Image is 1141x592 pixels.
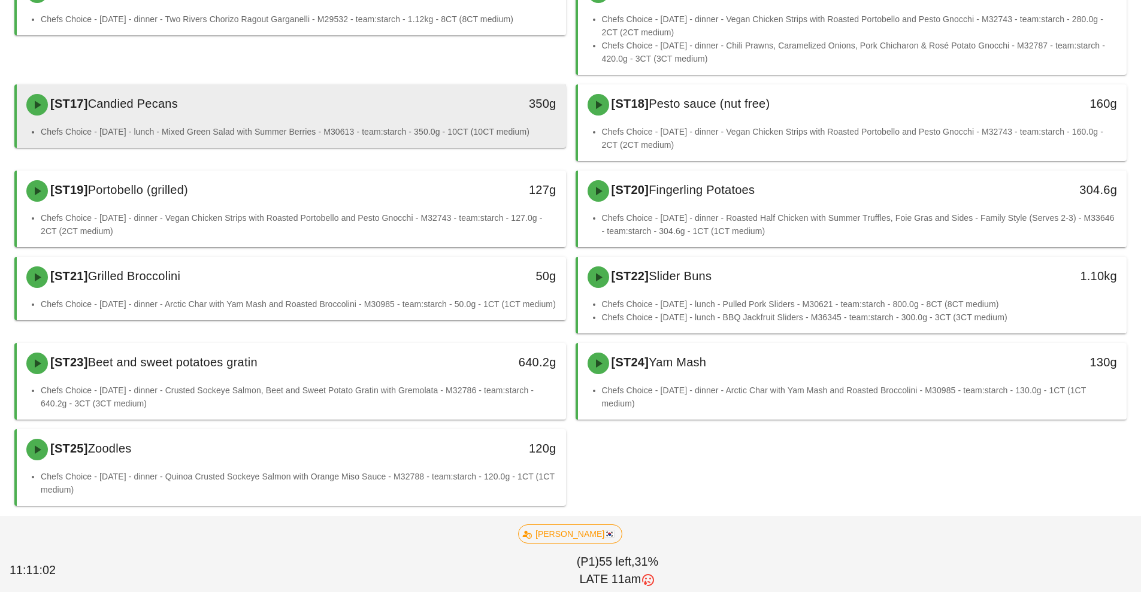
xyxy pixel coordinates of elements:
span: Candied Pecans [88,97,178,110]
li: Chefs Choice - [DATE] - dinner - Chili Prawns, Caramelized Onions, Pork Chicharon & Rosé Potato G... [602,39,1118,65]
div: 350g [434,94,556,113]
div: 127g [434,180,556,199]
li: Chefs Choice - [DATE] - dinner - Arctic Char with Yam Mash and Roasted Broccolini - M30985 - team... [41,297,556,311]
div: 1.10kg [995,266,1117,286]
span: Zoodles [88,442,132,455]
div: 120g [434,439,556,458]
div: 50g [434,266,556,286]
div: 160g [995,94,1117,113]
div: 130g [995,353,1117,372]
div: 11:11:02 [7,559,101,582]
div: (P1) 31% [101,551,1134,591]
li: Chefs Choice - [DATE] - dinner - Arctic Char with Yam Mash and Roasted Broccolini - M30985 - team... [602,384,1118,410]
li: Chefs Choice - [DATE] - dinner - Crusted Sockeye Salmon, Beet and Sweet Potato Gratin with Gremol... [41,384,556,410]
li: Chefs Choice - [DATE] - dinner - Vegan Chicken Strips with Roasted Portobello and Pesto Gnocchi -... [602,125,1118,151]
span: [ST20] [609,183,649,196]
li: Chefs Choice - [DATE] - dinner - Two Rivers Chorizo Ragout Garganelli - M29532 - team:starch - 1.... [41,13,556,26]
span: [ST18] [609,97,649,110]
li: Chefs Choice - [DATE] - lunch - Pulled Pork Sliders - M30621 - team:starch - 800.0g - 8CT (8CT me... [602,297,1118,311]
li: Chefs Choice - [DATE] - dinner - Roasted Half Chicken with Summer Truffles, Foie Gras and Sides -... [602,211,1118,238]
li: Chefs Choice - [DATE] - dinner - Vegan Chicken Strips with Roasted Portobello and Pesto Gnocchi -... [602,13,1118,39]
li: Chefs Choice - [DATE] - lunch - Mixed Green Salad with Summer Berries - M30613 - team:starch - 35... [41,125,556,138]
div: 640.2g [434,353,556,372]
span: Beet and sweet potatoes gratin [88,356,258,369]
span: Grilled Broccolini [88,269,181,283]
li: Chefs Choice - [DATE] - dinner - Quinoa Crusted Sockeye Salmon with Orange Miso Sauce - M32788 - ... [41,470,556,496]
li: Chefs Choice - [DATE] - dinner - Vegan Chicken Strips with Roasted Portobello and Pesto Gnocchi -... [41,211,556,238]
span: [ST17] [48,97,88,110]
span: Portobello (grilled) [88,183,188,196]
span: Pesto sauce (nut free) [649,97,770,110]
span: [ST25] [48,442,88,455]
li: Chefs Choice - [DATE] - lunch - BBQ Jackfruit Sliders - M36345 - team:starch - 300.0g - 3CT (3CT ... [602,311,1118,324]
span: Yam Mash [649,356,706,369]
div: 304.6g [995,180,1117,199]
span: [ST23] [48,356,88,369]
span: 55 left, [599,555,634,568]
span: Fingerling Potatoes [649,183,755,196]
div: LATE 11am [104,570,1131,588]
span: [ST22] [609,269,649,283]
span: [ST21] [48,269,88,283]
span: [PERSON_NAME]🇰🇷 [526,525,615,543]
span: Slider Buns [649,269,712,283]
span: [ST24] [609,356,649,369]
span: [ST19] [48,183,88,196]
